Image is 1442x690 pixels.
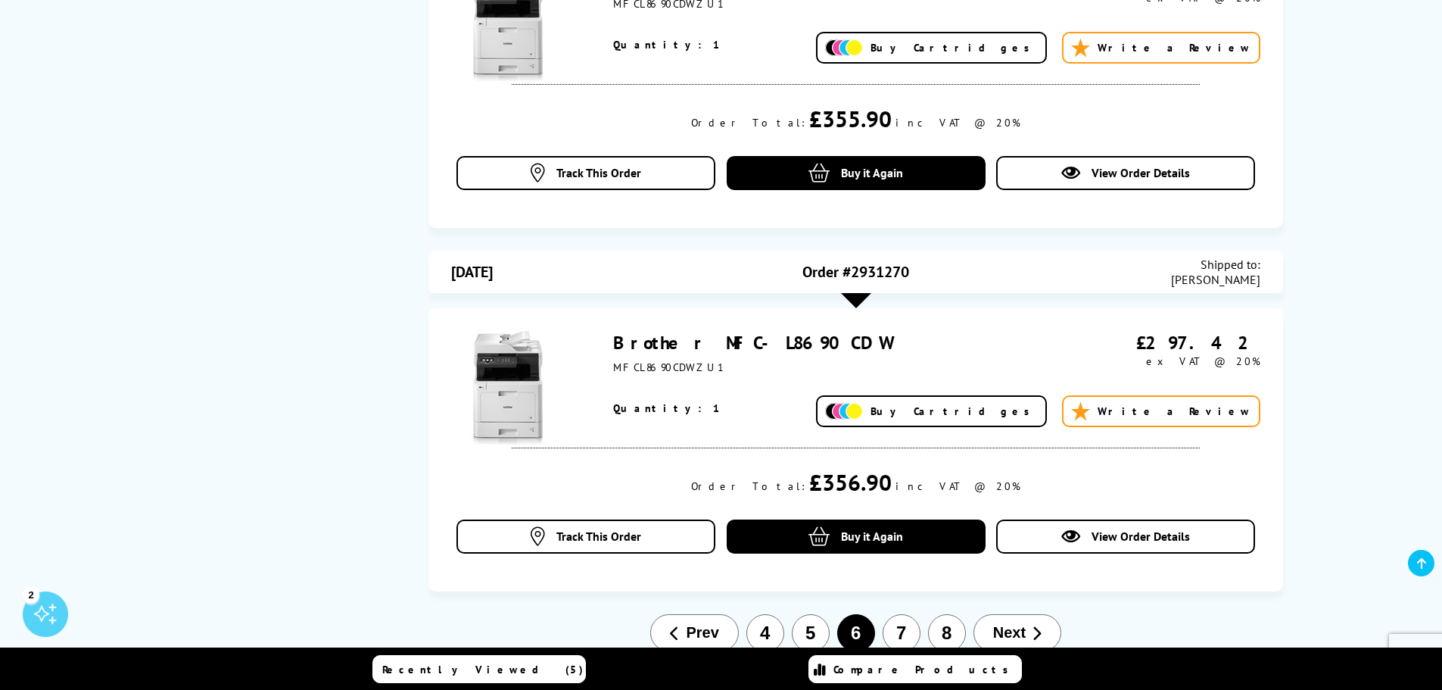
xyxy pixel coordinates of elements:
span: [DATE] [451,262,493,282]
span: View Order Details [1092,165,1190,180]
div: Order Total: [691,479,805,493]
span: Order #2931270 [802,262,909,282]
span: [PERSON_NAME] [1171,272,1260,287]
span: Write a Review [1098,41,1251,55]
a: Track This Order [456,156,715,190]
span: Quantity: 1 [613,38,722,52]
button: 5 [792,614,830,652]
span: Track This Order [556,165,641,180]
span: Buy Cartridges [870,41,1038,55]
div: £355.90 [809,104,892,133]
div: £356.90 [809,467,892,497]
div: £297.42 [1067,331,1261,354]
img: Add Cartridges [825,403,863,420]
div: Order Total: [691,116,805,130]
a: Buy it Again [727,156,986,190]
button: 8 [928,614,966,652]
button: 4 [746,614,784,652]
a: Write a Review [1062,395,1260,427]
span: Quantity: 1 [613,401,722,415]
img: Add Cartridges [825,39,863,57]
span: Recently Viewed (5) [382,663,584,676]
a: Recently Viewed (5) [372,655,586,683]
a: View Order Details [996,520,1255,554]
a: View Order Details [996,156,1255,190]
a: Buy it Again [727,520,986,554]
span: Next [993,624,1026,642]
a: Write a Review [1062,32,1260,64]
button: Next [973,614,1061,651]
a: Brother MFC-L8690CDW [613,331,892,354]
div: 2 [23,586,39,603]
span: Prev [686,624,718,642]
div: MFCL8690CDWZU1 [613,361,1067,374]
a: Buy Cartridges [816,395,1047,427]
span: View Order Details [1092,529,1190,544]
div: inc VAT @ 20% [895,116,1020,130]
span: Buy it Again [841,529,903,544]
span: Buy Cartridges [870,404,1038,418]
button: Prev [650,614,738,651]
button: 7 [883,614,920,652]
div: inc VAT @ 20% [895,479,1020,493]
span: Write a Review [1098,404,1251,418]
div: ex VAT @ 20% [1067,354,1261,368]
span: Shipped to: [1171,257,1260,272]
a: Buy Cartridges [816,32,1047,64]
span: Buy it Again [841,165,903,180]
a: Compare Products [808,655,1022,683]
span: Compare Products [833,663,1017,676]
a: Track This Order [456,520,715,554]
span: Track This Order [556,529,641,544]
img: Brother MFC-L8690CDW [451,331,565,445]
